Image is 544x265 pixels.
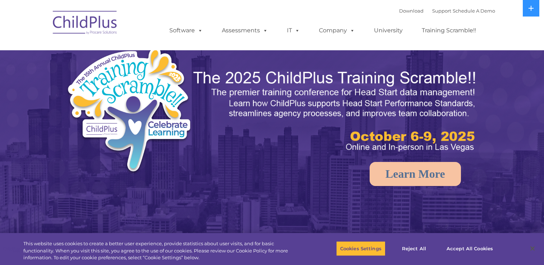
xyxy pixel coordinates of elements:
[370,162,461,186] a: Learn More
[399,8,424,14] a: Download
[162,23,210,38] a: Software
[49,6,121,42] img: ChildPlus by Procare Solutions
[415,23,483,38] a: Training Scramble!!
[453,8,495,14] a: Schedule A Demo
[432,8,451,14] a: Support
[525,241,540,256] button: Close
[399,8,495,14] font: |
[336,241,385,256] button: Cookies Settings
[215,23,275,38] a: Assessments
[280,23,307,38] a: IT
[23,240,299,261] div: This website uses cookies to create a better user experience, provide statistics about user visit...
[392,241,436,256] button: Reject All
[443,241,497,256] button: Accept All Cookies
[312,23,362,38] a: Company
[367,23,410,38] a: University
